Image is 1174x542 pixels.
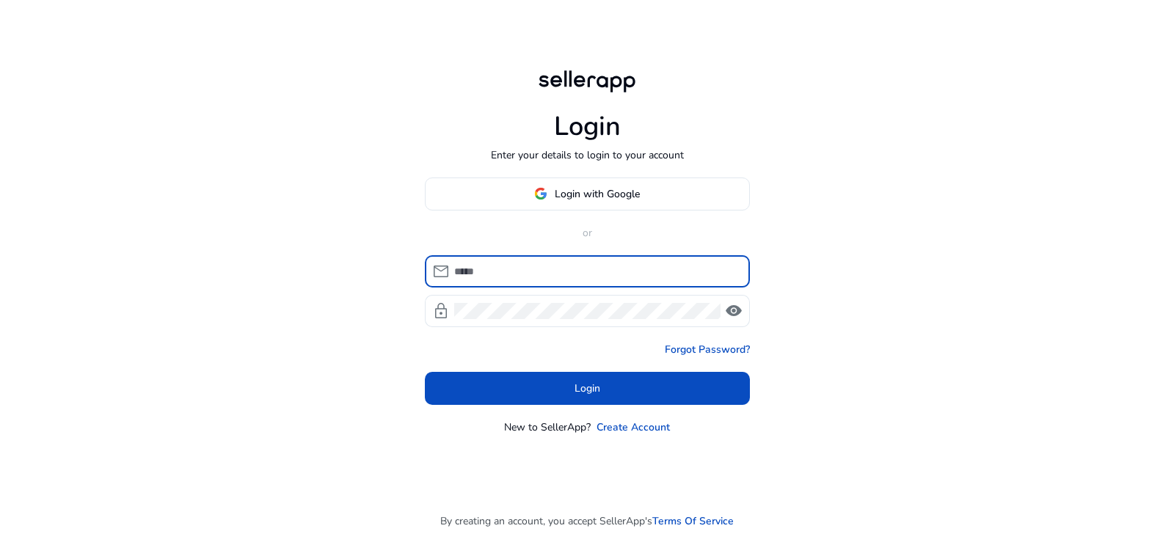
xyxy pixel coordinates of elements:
[425,372,750,405] button: Login
[652,513,734,529] a: Terms Of Service
[597,420,670,435] a: Create Account
[665,342,750,357] a: Forgot Password?
[491,147,684,163] p: Enter your details to login to your account
[575,381,600,396] span: Login
[425,177,750,210] button: Login with Google
[432,263,450,280] span: mail
[555,186,640,202] span: Login with Google
[554,111,621,142] h1: Login
[534,187,547,200] img: google-logo.svg
[425,225,750,241] p: or
[725,302,743,320] span: visibility
[504,420,591,435] p: New to SellerApp?
[432,302,450,320] span: lock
